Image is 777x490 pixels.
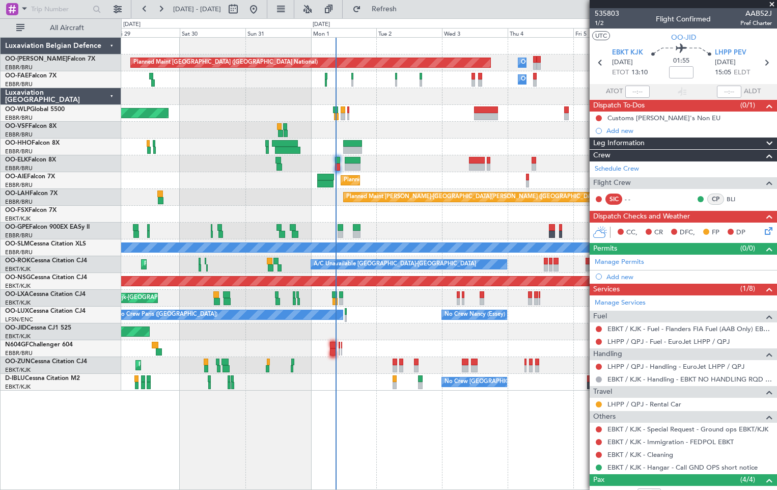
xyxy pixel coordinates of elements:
[442,28,508,37] div: Wed 3
[5,106,65,113] a: OO-WLPGlobal 5500
[626,228,637,238] span: CC,
[5,148,33,155] a: EBBR/BRU
[5,325,71,331] a: OO-JIDCessna CJ1 525
[363,6,406,13] span: Refresh
[144,257,263,272] div: Planned Maint Kortrijk-[GEOGRAPHIC_DATA]
[5,383,31,391] a: EBKT/KJK
[5,224,90,230] a: OO-GPEFalcon 900EX EASy II
[348,1,409,17] button: Refresh
[595,257,644,267] a: Manage Permits
[508,28,573,37] div: Thu 4
[5,181,33,189] a: EBBR/BRU
[5,198,33,206] a: EBBR/BRU
[593,386,612,398] span: Travel
[5,207,57,213] a: OO-FSXFalcon 7X
[376,28,442,37] div: Tue 2
[656,14,711,24] div: Flight Confirmed
[740,283,755,294] span: (1/8)
[595,8,619,19] span: 535803
[607,425,768,433] a: EBKT / KJK - Special Request - Ground ops EBKT/KJK
[5,215,31,223] a: EBKT/KJK
[607,375,772,384] a: EBKT / KJK - Handling - EBKT NO HANDLING RQD FOR CJ
[5,207,29,213] span: OO-FSX
[740,474,755,485] span: (4/4)
[625,86,650,98] input: --:--
[5,174,55,180] a: OO-AIEFalcon 7X
[5,308,29,314] span: OO-LUX
[5,349,33,357] a: EBBR/BRU
[5,291,86,297] a: OO-LXACessna Citation CJ4
[5,299,31,307] a: EBKT/KJK
[5,275,31,281] span: OO-NSG
[5,64,33,71] a: EBBR/BRU
[5,73,57,79] a: OO-FAEFalcon 7X
[5,375,25,382] span: D-IBLU
[5,342,73,348] a: N604GFChallenger 604
[5,165,33,172] a: EBBR/BRU
[5,316,33,323] a: LFSN/ENC
[593,177,631,189] span: Flight Crew
[654,228,663,238] span: CR
[727,195,750,204] a: BLI
[11,20,110,36] button: All Aircraft
[734,68,750,78] span: ELDT
[673,56,689,66] span: 01:55
[133,55,318,70] div: Planned Maint [GEOGRAPHIC_DATA] ([GEOGRAPHIC_DATA] National)
[123,20,141,29] div: [DATE]
[5,80,33,88] a: EBBR/BRU
[606,126,772,135] div: Add new
[607,438,734,446] a: EBKT / KJK - Immigration - FEDPOL EBKT
[5,275,87,281] a: OO-NSGCessna Citation CJ4
[5,157,56,163] a: OO-ELKFalcon 8X
[715,68,731,78] span: 15:05
[5,359,31,365] span: OO-ZUN
[5,258,87,264] a: OO-ROKCessna Citation CJ4
[593,211,690,223] span: Dispatch Checks and Weather
[445,307,505,322] div: No Crew Nancy (Essey)
[605,194,622,205] div: SIC
[715,58,736,68] span: [DATE]
[5,291,29,297] span: OO-LXA
[740,8,772,19] span: AAB52J
[173,5,221,14] span: [DATE] - [DATE]
[344,173,504,188] div: Planned Maint [GEOGRAPHIC_DATA] ([GEOGRAPHIC_DATA])
[445,374,615,390] div: No Crew [GEOGRAPHIC_DATA] ([GEOGRAPHIC_DATA] National)
[5,190,58,197] a: OO-LAHFalcon 7X
[593,138,645,149] span: Leg Information
[5,325,26,331] span: OO-JID
[31,2,90,17] input: Trip Number
[5,106,30,113] span: OO-WLP
[5,174,27,180] span: OO-AIE
[593,243,617,255] span: Permits
[5,265,31,273] a: EBKT/KJK
[592,31,610,40] button: UTC
[5,123,29,129] span: OO-VSF
[612,68,629,78] span: ETOT
[5,190,30,197] span: OO-LAH
[5,131,33,139] a: EBBR/BRU
[612,58,633,68] span: [DATE]
[715,48,746,58] span: LHPP PEV
[593,284,620,295] span: Services
[314,257,476,272] div: A/C Unavailable [GEOGRAPHIC_DATA]-[GEOGRAPHIC_DATA]
[680,228,695,238] span: DFC,
[606,87,623,97] span: ATOT
[117,307,217,322] div: No Crew Paris ([GEOGRAPHIC_DATA])
[744,87,761,97] span: ALDT
[5,241,30,247] span: OO-SLM
[740,243,755,254] span: (0/0)
[5,140,32,146] span: OO-HHO
[180,28,245,37] div: Sat 30
[138,358,257,373] div: Planned Maint Kortrijk-[GEOGRAPHIC_DATA]
[593,311,607,322] span: Fuel
[5,366,31,374] a: EBKT/KJK
[311,28,377,37] div: Mon 1
[5,56,67,62] span: OO-[PERSON_NAME]
[671,32,696,43] span: OO-JID
[595,298,646,308] a: Manage Services
[736,228,745,238] span: DP
[313,20,330,29] div: [DATE]
[593,348,622,360] span: Handling
[625,195,648,204] div: - -
[607,450,673,459] a: EBKT / KJK - Cleaning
